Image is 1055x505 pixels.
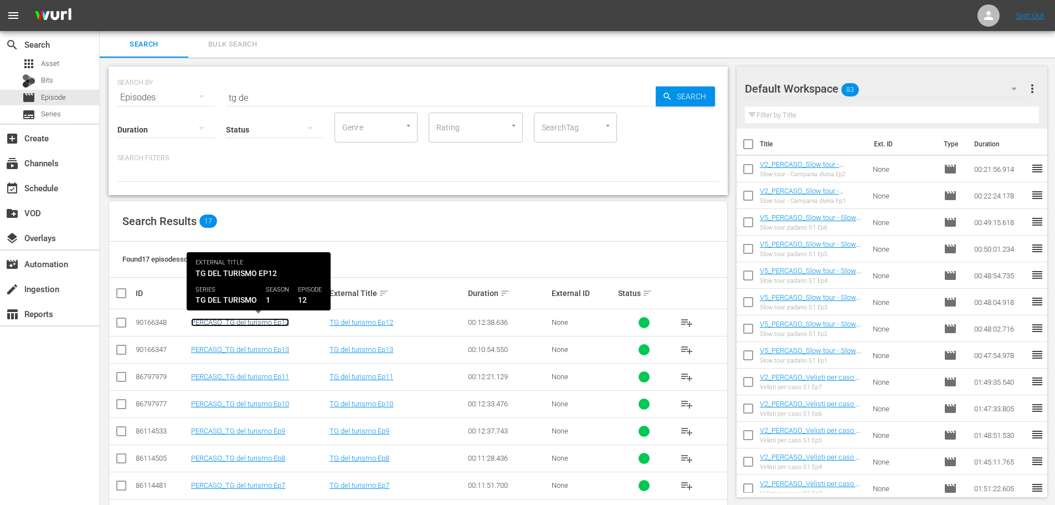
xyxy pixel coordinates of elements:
span: sort [642,288,652,298]
span: reorder [1031,401,1044,415]
div: Episodes [117,82,215,113]
span: reorder [1031,455,1044,468]
a: V2_PERCASO_Velisti per caso S1 Ep6 [760,400,864,416]
a: V5_PERCASO_Slow tour - Slow tour padano S1 Ep2 [760,320,861,336]
div: 86797977 [136,400,188,408]
span: sort [239,288,249,298]
span: Schedule [6,182,19,195]
span: Channels [6,157,19,170]
div: 86114481 [136,481,188,489]
span: Automation [6,258,19,271]
th: Type [937,129,967,160]
th: Ext. ID [867,129,938,160]
span: Reports [6,308,19,321]
span: Episode [944,455,957,468]
td: 00:47:54.978 [970,342,1031,369]
a: V2_PERCASO_Velisti per caso S1 Ep7 [760,373,864,390]
span: Search [106,38,182,51]
button: playlist_add [673,391,700,417]
a: PERCASO_TG del turismo Ep10 [191,400,289,408]
span: Episode [944,322,957,335]
a: TG del turismo Ep11 [330,373,393,381]
span: reorder [1031,242,1044,255]
td: None [868,236,939,262]
button: Search [656,86,715,106]
a: PERCASO_TG del turismo Ep13 [191,345,289,354]
th: Title [760,129,867,160]
div: 86114533 [136,427,188,435]
span: playlist_add [680,397,693,411]
span: menu [7,9,20,22]
td: 00:48:04.918 [970,289,1031,315]
div: Slow tour padano S1 Ep4 [760,277,864,284]
div: 00:11:28.436 [468,454,548,462]
div: Velisti per caso S1 Ep6 [760,410,864,417]
div: Slow tour - Campania divina Ep2 [760,171,864,178]
td: None [868,395,939,422]
img: ans4CAIJ8jUAAAAAAAAAAAAAAAAAAAAAAAAgQb4GAAAAAAAAAAAAAAAAAAAAAAAAJMjXAAAAAAAAAAAAAAAAAAAAAAAAgAT5G... [27,3,80,29]
div: Velisti per caso S1 Ep4 [760,463,864,471]
span: reorder [1031,295,1044,308]
a: PERCASO_TG del turismo Ep12 [191,318,289,327]
div: External ID [552,289,615,298]
span: Episode [944,429,957,442]
td: None [868,209,939,236]
span: Episode [944,402,957,415]
div: None [552,345,615,354]
button: playlist_add [673,472,700,499]
div: 90166348 [136,318,188,327]
span: Episode [22,91,35,104]
span: Episode [944,375,957,389]
div: Slow tour padano S1 Ep1 [760,357,864,364]
span: reorder [1031,481,1044,494]
div: 00:12:21.129 [468,373,548,381]
div: 00:10:54.550 [468,345,548,354]
a: TG del turismo Ep13 [330,345,393,354]
span: Episode [41,92,66,103]
span: Search [672,86,715,106]
td: None [868,262,939,289]
button: Open [603,120,613,131]
a: V2_PERCASO_Velisti per caso S1 Ep4 [760,453,864,470]
td: None [868,369,939,395]
span: Episode [944,295,957,309]
div: Slow tour padano S1 Ep5 [760,251,864,258]
button: playlist_add [673,418,700,445]
span: reorder [1031,162,1044,175]
span: sort [500,288,510,298]
p: Search Filters: [117,154,719,163]
div: Velisti per caso S1 Ep5 [760,437,864,444]
span: 17 [199,215,217,228]
div: None [552,318,615,327]
div: Slow tour padano S1 Ep2 [760,330,864,338]
td: 00:22:24.178 [970,182,1031,209]
button: playlist_add [673,336,700,363]
div: Velisti per caso S1 Ep3 [760,490,864,497]
div: None [552,427,615,435]
td: None [868,156,939,182]
a: PERCASO_TG del turismo Ep11 [191,373,289,381]
button: playlist_add [673,309,700,336]
td: None [868,475,939,502]
td: 00:21:56.914 [970,156,1031,182]
div: Slow tour padano S1 Ep6 [760,224,864,231]
a: V5_PERCASO_Slow tour - Slow tour padano S1 Ep5 [760,240,861,257]
a: V2_PERCASO_Slow tour - Campania divina Ep2 [760,160,843,177]
td: 00:48:54.735 [970,262,1031,289]
span: Series [41,109,61,120]
span: reorder [1031,188,1044,202]
a: V5_PERCASO_Slow tour - Slow tour padano S1 Ep6 [760,213,861,230]
div: ID [136,289,188,298]
span: Overlays [6,232,19,245]
span: playlist_add [680,425,693,438]
td: None [868,182,939,209]
button: Open [403,120,414,131]
td: None [868,342,939,369]
span: VOD [6,207,19,220]
td: 00:49:15.618 [970,209,1031,236]
span: Episode [944,269,957,282]
div: 90166347 [136,345,188,354]
div: None [552,400,615,408]
td: 01:48:51.530 [970,422,1031,448]
span: reorder [1031,322,1044,335]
